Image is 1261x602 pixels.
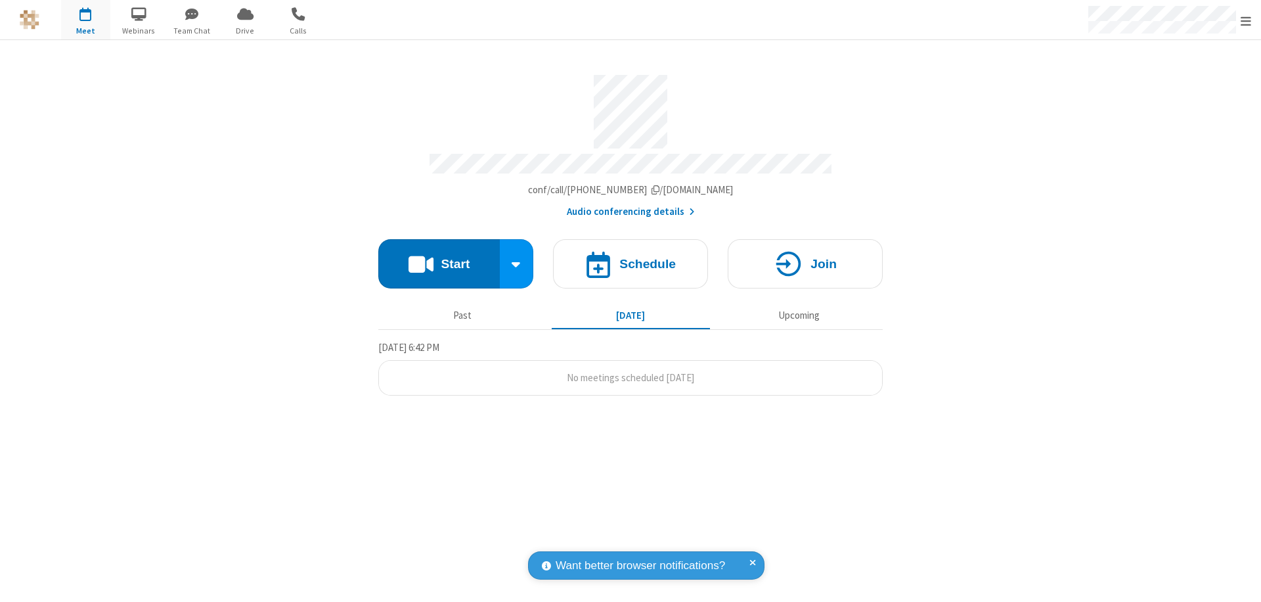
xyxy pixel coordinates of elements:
[378,65,883,220] section: Account details
[274,25,323,37] span: Calls
[728,239,883,289] button: Join
[810,258,837,270] h4: Join
[378,341,439,354] span: [DATE] 6:42 PM
[20,10,39,30] img: QA Selenium DO NOT DELETE OR CHANGE
[552,303,710,328] button: [DATE]
[528,183,734,196] span: Copy my meeting room link
[500,239,534,289] div: Start conference options
[378,340,883,396] section: Today's Meetings
[553,239,708,289] button: Schedule
[61,25,110,37] span: Meet
[567,204,695,220] button: Audio conferencing details
[567,371,694,384] span: No meetings scheduled [DATE]
[556,557,725,574] span: Want better browser notifications?
[378,239,500,289] button: Start
[528,183,734,198] button: Copy my meeting room linkCopy my meeting room link
[619,258,676,270] h4: Schedule
[221,25,270,37] span: Drive
[720,303,878,328] button: Upcoming
[384,303,542,328] button: Past
[441,258,470,270] h4: Start
[167,25,217,37] span: Team Chat
[114,25,164,37] span: Webinars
